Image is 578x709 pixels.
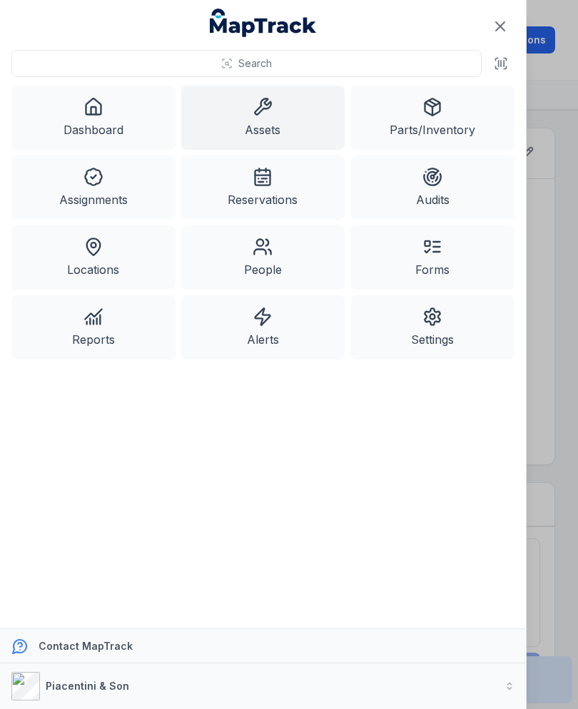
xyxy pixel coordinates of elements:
[238,56,272,71] span: Search
[181,86,345,150] a: Assets
[11,295,176,359] a: Reports
[11,50,482,77] button: Search
[11,155,176,220] a: Assignments
[350,295,514,359] a: Settings
[46,680,129,692] strong: Piacentini & Son
[181,225,345,290] a: People
[181,295,345,359] a: Alerts
[210,9,317,37] a: MapTrack
[485,11,515,41] button: Close navigation
[11,225,176,290] a: Locations
[350,225,514,290] a: Forms
[350,155,514,220] a: Audits
[11,86,176,150] a: Dashboard
[350,86,514,150] a: Parts/Inventory
[39,640,133,652] strong: Contact MapTrack
[181,155,345,220] a: Reservations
